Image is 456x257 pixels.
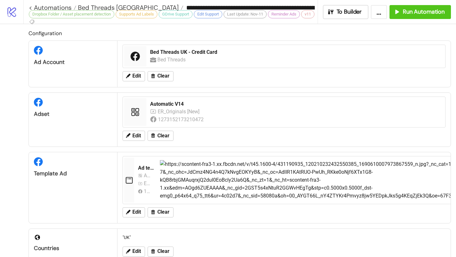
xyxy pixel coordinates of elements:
button: Edit [123,131,145,141]
button: Clear [148,207,174,217]
div: Automatic V14 [150,101,441,108]
div: Automatic V3 [144,172,152,179]
div: Ad template UK - Kitchn [138,165,155,172]
div: ER_Originals [New] [144,179,152,187]
button: Edit [123,207,145,217]
button: Edit [123,247,145,257]
div: v11 [301,10,314,18]
div: "UK" [120,231,448,243]
span: Clear [157,73,169,79]
button: To Builder [323,5,369,19]
div: Ad Account [34,59,112,66]
span: Edit [132,73,141,79]
div: Reminder Ads [268,10,300,18]
button: Edit [123,71,145,81]
div: Edit Support [194,10,222,18]
button: Clear [148,71,174,81]
button: Run Automation [389,5,451,19]
button: ... [371,5,387,19]
span: Clear [157,248,169,254]
div: Dropbox Folder / Asset placement detection [29,10,114,18]
span: Edit [132,209,141,215]
div: 1273152173210472 [158,116,205,123]
h2: Configuration [28,29,451,37]
div: GDrive Support [159,10,193,18]
span: Clear [157,133,169,139]
div: 1273152173210472 [144,187,152,195]
div: Bed Threads UK - Credit Card [150,49,441,56]
div: ER_Originals [New] [158,108,201,116]
span: Run Automation [403,8,445,16]
div: Countries [34,245,112,252]
div: Bed Threads [157,56,187,64]
div: Template Ad [34,170,112,177]
div: Last Update: Nov-11 [224,10,267,18]
span: Edit [132,248,141,254]
span: Edit [132,133,141,139]
a: < Automations [29,4,76,11]
span: Clear [157,209,169,215]
div: Supports Ad Labels [116,10,157,18]
span: To Builder [337,8,362,16]
button: Clear [148,131,174,141]
button: Clear [148,247,174,257]
a: Bed Threads [GEOGRAPHIC_DATA] [76,4,183,11]
div: Adset [34,110,112,118]
span: Bed Threads [GEOGRAPHIC_DATA] [76,3,179,12]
